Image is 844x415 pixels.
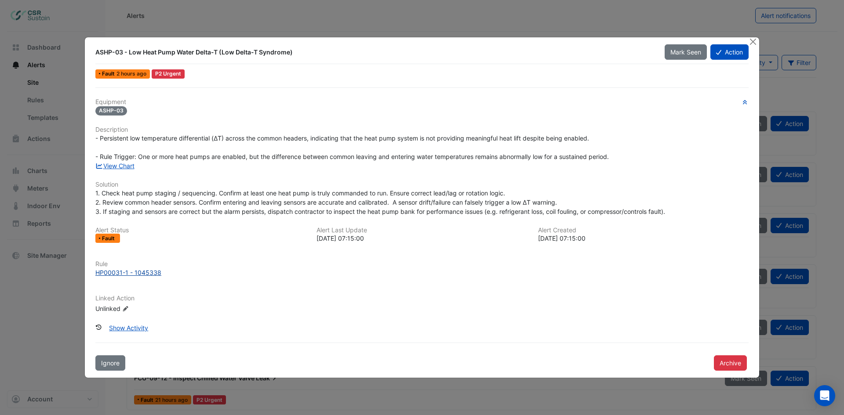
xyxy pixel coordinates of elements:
[95,355,125,371] button: Ignore
[710,44,749,60] button: Action
[95,126,749,134] h6: Description
[95,189,665,215] span: 1. Check heat pump staging / sequencing. Confirm at least one heat pump is truly commanded to run...
[538,234,749,243] div: [DATE] 07:15:00
[670,48,701,56] span: Mark Seen
[95,134,609,160] span: - Persistent low temperature differential (ΔT) across the common headers, indicating that the hea...
[95,295,749,302] h6: Linked Action
[122,306,129,312] fa-icon: Edit Linked Action
[748,37,757,47] button: Close
[538,227,749,234] h6: Alert Created
[95,227,306,234] h6: Alert Status
[95,48,654,57] div: ASHP-03 - Low Heat Pump Water Delta-T (Low Delta-T Syndrome)
[316,227,527,234] h6: Alert Last Update
[814,385,835,406] div: Open Intercom Messenger
[95,304,201,313] div: Unlinked
[152,69,185,79] div: P2 Urgent
[95,268,161,277] div: HP00031-1 - 1045338
[102,71,116,76] span: Fault
[95,181,749,188] h6: Solution
[95,98,749,106] h6: Equipment
[95,162,135,170] a: View Chart
[95,260,749,268] h6: Rule
[103,320,154,336] button: Show Activity
[714,355,747,371] button: Archive
[102,236,116,241] span: Fault
[101,359,120,367] span: Ignore
[95,106,127,115] span: ASHP-03
[665,44,707,60] button: Mark Seen
[95,268,749,277] a: HP00031-1 - 1045338
[116,70,146,77] span: Fri 03-Oct-2025 07:15 BST
[316,234,527,243] div: [DATE] 07:15:00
